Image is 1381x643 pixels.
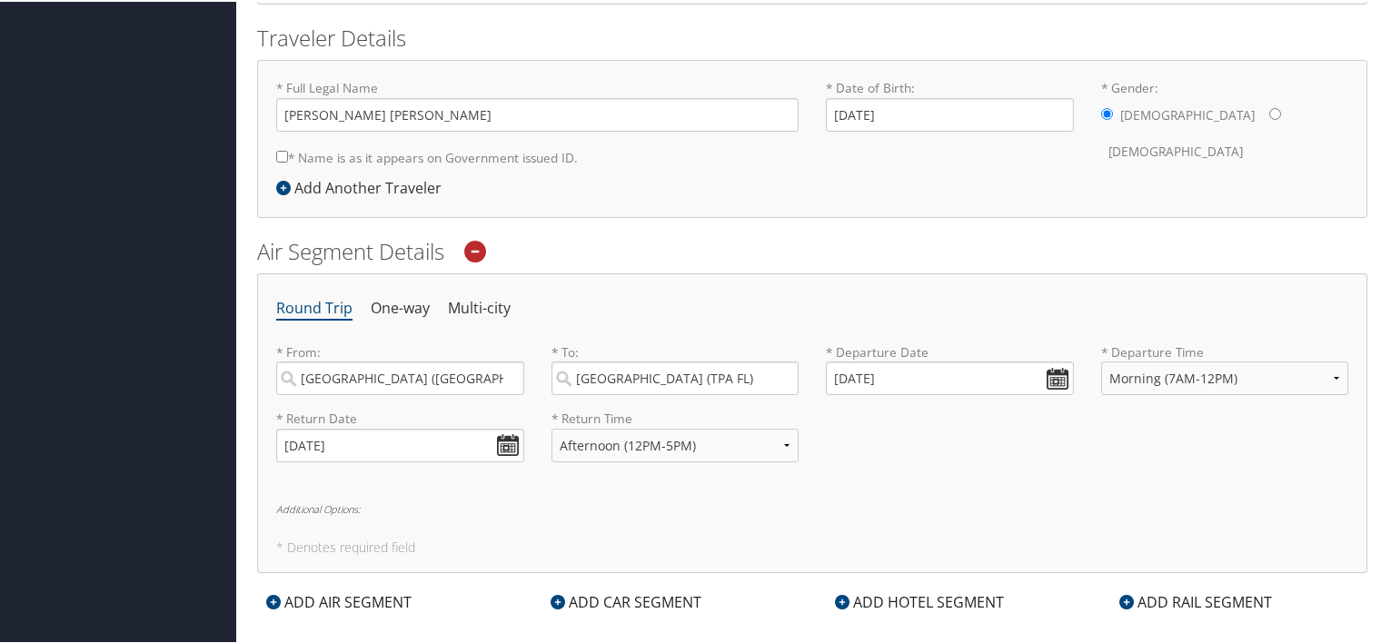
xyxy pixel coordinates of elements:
[276,502,1348,512] h6: Additional Options:
[541,589,710,611] div: ADD CAR SEGMENT
[1269,106,1281,118] input: * Gender:[DEMOGRAPHIC_DATA][DEMOGRAPHIC_DATA]
[826,341,1074,360] label: * Departure Date
[826,77,1074,129] label: * Date of Birth:
[1110,589,1281,611] div: ADD RAIL SEGMENT
[257,589,421,611] div: ADD AIR SEGMENT
[276,539,1348,552] h5: * Denotes required field
[257,234,1367,265] h2: Air Segment Details
[371,291,430,323] li: One-way
[1120,96,1255,131] label: [DEMOGRAPHIC_DATA]
[276,341,524,393] label: * From:
[1101,77,1349,167] label: * Gender:
[276,408,524,426] label: * Return Date
[276,427,524,460] input: MM/DD/YYYY
[276,360,524,393] input: City or Airport Code
[276,149,288,161] input: * Name is as it appears on Government issued ID.
[826,360,1074,393] input: MM/DD/YYYY
[276,139,578,173] label: * Name is as it appears on Government issued ID.
[257,21,1367,52] h2: Traveler Details
[826,589,1013,611] div: ADD HOTEL SEGMENT
[276,291,353,323] li: Round Trip
[826,96,1074,130] input: * Date of Birth:
[276,96,799,130] input: * Full Legal Name
[551,360,800,393] input: City or Airport Code
[1101,360,1349,393] select: * Departure Time
[1108,133,1243,167] label: [DEMOGRAPHIC_DATA]
[448,291,511,323] li: Multi-city
[276,175,451,197] div: Add Another Traveler
[551,408,800,426] label: * Return Time
[1101,341,1349,408] label: * Departure Time
[1101,106,1113,118] input: * Gender:[DEMOGRAPHIC_DATA][DEMOGRAPHIC_DATA]
[551,341,800,393] label: * To:
[276,77,799,129] label: * Full Legal Name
